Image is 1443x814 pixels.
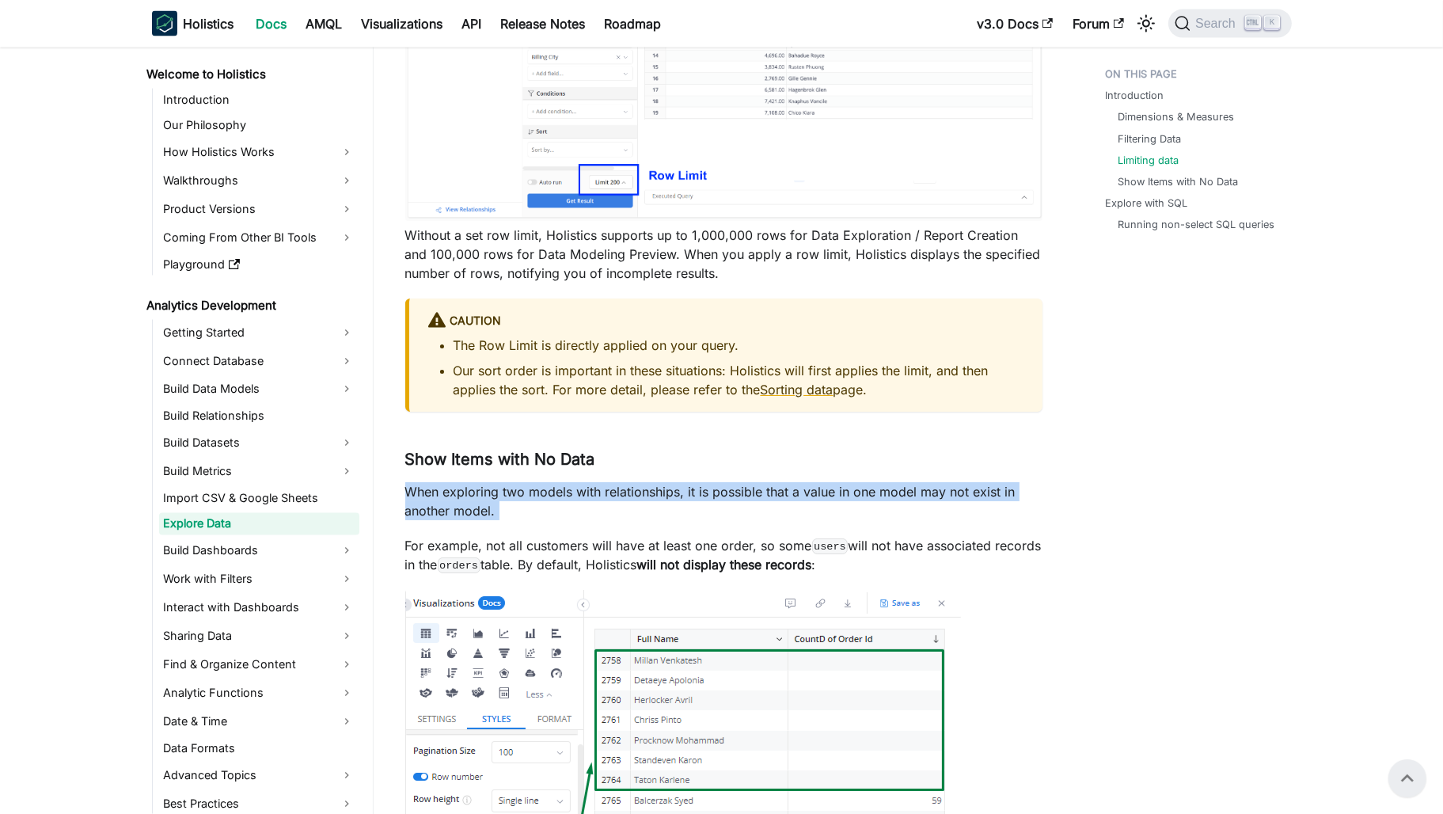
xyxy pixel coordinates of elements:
a: Build Relationships [159,405,359,428]
a: Find & Organize Content [159,652,359,678]
a: HolisticsHolistics [152,11,234,36]
a: Sorting data [761,382,834,397]
p: For example, not all customers will have at least one order, so some will not have associated rec... [405,536,1042,574]
button: Switch between dark and light mode (currently light mode) [1134,11,1159,36]
a: How Holistics Works [159,139,359,165]
a: Explore Data [159,513,359,535]
a: Connect Database [159,348,359,374]
p: Without a set row limit, Holistics supports up to 1,000,000 rows for Data Exploration / Report Cr... [405,226,1042,283]
kbd: K [1264,16,1280,30]
a: Data Formats [159,738,359,760]
button: Scroll back to top [1388,759,1426,797]
a: Product Versions [159,196,359,222]
a: Dimensions & Measures [1118,109,1235,124]
a: Getting Started [159,320,359,345]
b: Holistics [184,14,234,33]
p: When exploring two models with relationships, it is possible that a value in one model may not ex... [405,482,1042,520]
h3: Show Items with No Data [405,450,1042,470]
a: Filtering Data [1118,131,1182,146]
a: Walkthroughs [159,168,359,193]
a: Introduction [159,89,359,111]
strong: will not display these records [636,557,811,572]
a: Visualizations [352,11,453,36]
a: Our Philosophy [159,114,359,136]
a: Build Dashboards [159,538,359,564]
button: Search (Ctrl+K) [1168,10,1291,38]
span: Search [1190,17,1245,31]
a: Date & Time [159,709,359,735]
a: Advanced Topics [159,763,359,789]
a: Playground [159,253,359,276]
a: Analytic Functions [159,681,359,706]
a: AMQL [297,11,352,36]
li: The Row Limit is directly applied on your query. [454,336,1023,355]
img: Holistics [152,11,177,36]
a: Coming From Other BI Tools [159,225,359,250]
a: Build Data Models [159,377,359,402]
nav: Docs sidebar [136,48,374,814]
a: Welcome to Holistics [142,63,359,86]
a: Running non-select SQL queries [1118,217,1275,232]
a: Explore with SQL [1106,196,1188,211]
a: Build Datasets [159,431,359,456]
li: Our sort order is important in these situations: Holistics will first applies the limit, and then... [454,361,1023,399]
code: users [812,538,849,554]
code: orders [438,557,480,573]
a: Show Items with No Data [1118,174,1239,189]
a: Roadmap [595,11,671,36]
a: Interact with Dashboards [159,595,359,621]
a: Limiting data [1118,153,1179,168]
a: Work with Filters [159,567,359,592]
a: API [453,11,492,36]
a: Forum [1063,11,1134,36]
a: Introduction [1106,88,1164,103]
div: caution [428,311,1023,332]
a: Analytics Development [142,295,359,317]
a: Build Metrics [159,459,359,485]
a: Import CSV & Google Sheets [159,488,359,510]
a: Docs [247,11,297,36]
a: Release Notes [492,11,595,36]
a: v3.0 Docs [968,11,1063,36]
a: Sharing Data [159,624,359,649]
